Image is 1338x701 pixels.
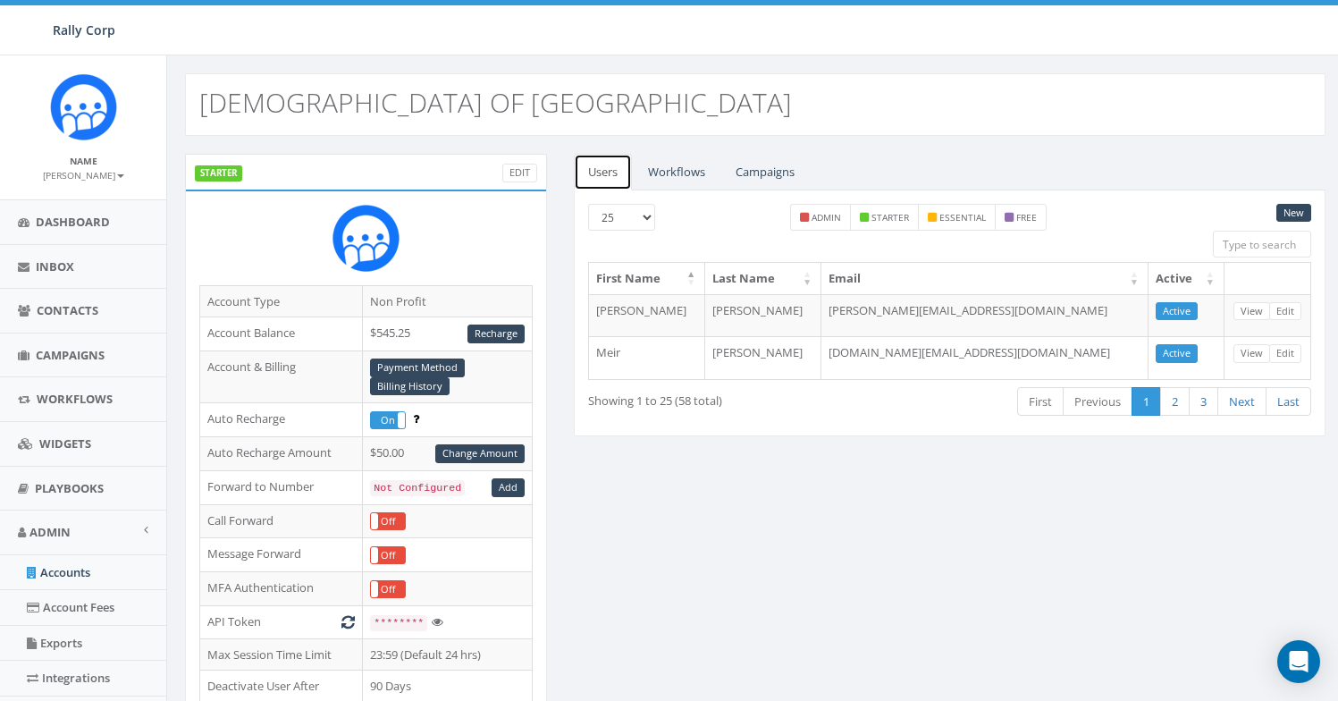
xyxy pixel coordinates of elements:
th: First Name: activate to sort column descending [589,263,705,294]
span: Dashboard [36,214,110,230]
a: First [1017,387,1064,417]
td: [PERSON_NAME] [705,294,821,337]
td: Max Session Time Limit [200,638,363,671]
td: 23:59 (Default 24 hrs) [363,638,533,671]
td: Auto Recharge Amount [200,437,363,471]
a: Change Amount [435,444,525,463]
a: 3 [1189,387,1218,417]
div: OnOff [370,546,406,565]
a: View [1233,302,1270,321]
span: Enable to prevent campaign failure. [413,410,419,427]
td: [PERSON_NAME][EMAIL_ADDRESS][DOMAIN_NAME] [821,294,1149,337]
a: Recharge [467,325,525,343]
span: Inbox [36,258,74,274]
a: Edit [1269,302,1301,321]
span: Widgets [39,435,91,452]
small: [PERSON_NAME] [43,169,124,182]
i: Generate New Token [341,616,355,628]
a: Payment Method [370,359,465,377]
td: Account & Billing [200,350,363,403]
a: Billing History [370,377,450,396]
td: Call Forward [200,504,363,538]
div: Open Intercom Messenger [1277,640,1320,683]
span: Workflows [37,391,113,407]
small: admin [812,211,841,224]
a: Edit [1269,344,1301,363]
div: OnOff [370,512,406,531]
td: [PERSON_NAME] [589,294,705,337]
label: On [371,412,405,429]
label: Off [371,581,405,598]
td: Account Balance [200,317,363,351]
td: $50.00 [363,437,533,471]
a: New [1276,204,1311,223]
span: Rally Corp [53,21,115,38]
td: MFA Authentication [200,572,363,606]
td: [PERSON_NAME] [705,336,821,379]
a: Active [1156,344,1198,363]
a: Previous [1063,387,1132,417]
a: Users [574,154,632,190]
a: Workflows [634,154,719,190]
a: Last [1266,387,1311,417]
td: $545.25 [363,317,533,351]
a: 2 [1160,387,1190,417]
div: OnOff [370,580,406,599]
th: Last Name: activate to sort column ascending [705,263,821,294]
th: Active: activate to sort column ascending [1149,263,1224,294]
a: Next [1217,387,1266,417]
img: Rally_Corp_Icon.png [332,205,400,272]
a: Campaigns [721,154,809,190]
label: Off [371,547,405,564]
img: Icon_1.png [50,73,117,140]
td: Message Forward [200,538,363,572]
div: OnOff [370,411,406,430]
span: Campaigns [36,347,105,363]
td: Auto Recharge [200,403,363,437]
span: Playbooks [35,480,104,496]
a: Add [492,478,525,497]
small: starter [871,211,909,224]
span: Admin [29,524,71,540]
td: Forward to Number [200,470,363,504]
small: essential [939,211,986,224]
h2: [DEMOGRAPHIC_DATA] OF [GEOGRAPHIC_DATA] [199,88,792,117]
a: View [1233,344,1270,363]
code: Not Configured [370,480,465,496]
label: Off [371,513,405,530]
a: [PERSON_NAME] [43,166,124,182]
td: [DOMAIN_NAME][EMAIL_ADDRESS][DOMAIN_NAME] [821,336,1149,379]
td: Account Type [200,285,363,317]
td: Non Profit [363,285,533,317]
small: free [1016,211,1037,224]
td: Meir [589,336,705,379]
th: Email: activate to sort column ascending [821,263,1149,294]
label: STARTER [195,165,242,182]
small: Name [70,155,97,167]
input: Type to search [1213,231,1311,258]
span: Contacts [37,302,98,318]
a: Edit [502,164,537,182]
div: Showing 1 to 25 (58 total) [588,385,873,410]
td: API Token [200,606,363,639]
a: 1 [1132,387,1161,417]
a: Active [1156,302,1198,321]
